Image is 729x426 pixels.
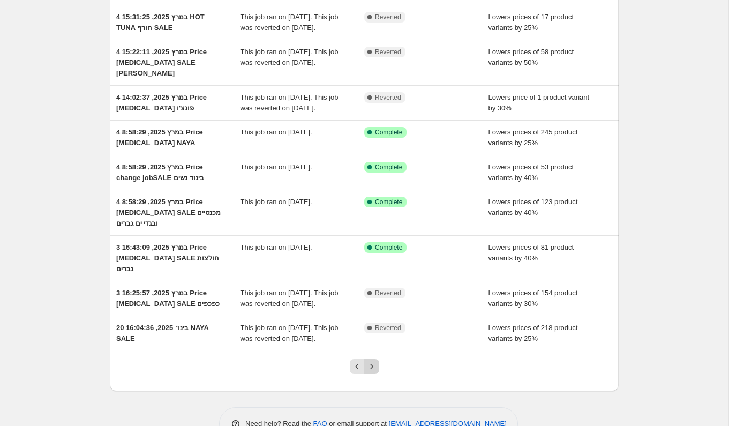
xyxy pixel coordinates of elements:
span: This job ran on [DATE]. This job was reverted on [DATE]. [241,324,339,342]
span: Reverted [375,324,401,332]
span: Lowers prices of 123 product variants by 40% [488,198,578,216]
span: 20 בינו׳ 2025, 16:04:36 NAYA SALE [116,324,208,342]
span: This job ran on [DATE]. This job was reverted on [DATE]. [241,13,339,32]
span: Lowers prices of 81 product variants by 40% [488,243,574,262]
span: Reverted [375,289,401,297]
span: 3 במרץ 2025, 16:43:09 Price [MEDICAL_DATA] SALE חולצות גברים [116,243,219,273]
span: This job ran on [DATE]. [241,198,312,206]
span: Lowers prices of 245 product variants by 25% [488,128,578,147]
span: Complete [375,128,402,137]
span: Reverted [375,48,401,56]
span: This job ran on [DATE]. [241,128,312,136]
span: 4 במרץ 2025, 8:58:29 Price [MEDICAL_DATA] SALE מכנסיים ובגדי ים גברים [116,198,221,227]
span: 4 במרץ 2025, 15:22:11 Price [MEDICAL_DATA] SALE [PERSON_NAME] [116,48,207,77]
span: Reverted [375,93,401,102]
span: This job ran on [DATE]. This job was reverted on [DATE]. [241,289,339,308]
span: Lowers prices of 53 product variants by 40% [488,163,574,182]
span: Reverted [375,13,401,21]
button: Next [364,359,379,374]
span: This job ran on [DATE]. [241,243,312,251]
span: Lowers prices of 154 product variants by 30% [488,289,578,308]
span: Complete [375,243,402,252]
span: Lowers prices of 58 product variants by 50% [488,48,574,66]
span: This job ran on [DATE]. This job was reverted on [DATE]. [241,93,339,112]
span: 4 במרץ 2025, 14:02:37 Price [MEDICAL_DATA] פונצ'ו [116,93,207,112]
span: This job ran on [DATE]. This job was reverted on [DATE]. [241,48,339,66]
span: Lowers prices of 17 product variants by 25% [488,13,574,32]
span: Complete [375,163,402,171]
nav: Pagination [350,359,379,374]
span: Complete [375,198,402,206]
span: 4 במרץ 2025, 15:31:25 HOT TUNA חורף SALE [116,13,205,32]
button: Previous [350,359,365,374]
span: 3 במרץ 2025, 16:25:57 Price [MEDICAL_DATA] SALE כפכפים [116,289,220,308]
span: 4 במרץ 2025, 8:58:29 Price change jobSALE ביגוד נשים [116,163,204,182]
span: Lowers price of 1 product variant by 30% [488,93,590,112]
span: 4 במרץ 2025, 8:58:29 Price [MEDICAL_DATA] NAYA [116,128,203,147]
span: Lowers prices of 218 product variants by 25% [488,324,578,342]
span: This job ran on [DATE]. [241,163,312,171]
